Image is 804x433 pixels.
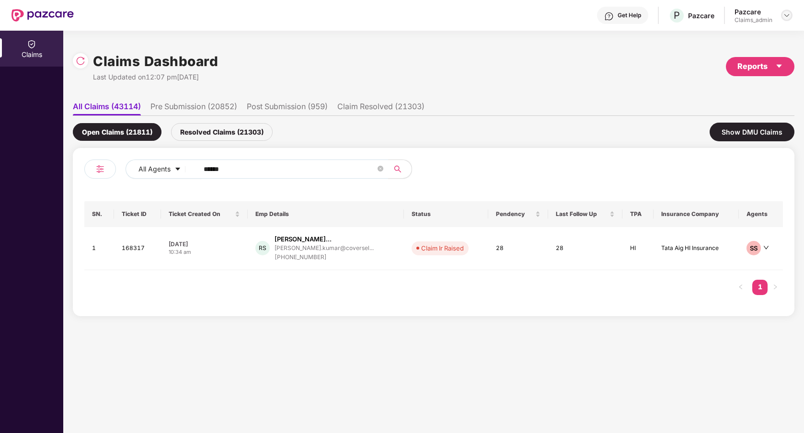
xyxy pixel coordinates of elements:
[488,227,548,270] td: 28
[275,235,332,244] div: [PERSON_NAME]...
[548,201,622,227] th: Last Follow Up
[275,253,374,262] div: [PHONE_NUMBER]
[488,201,548,227] th: Pendency
[378,166,383,171] span: close-circle
[768,280,783,295] li: Next Page
[556,210,608,218] span: Last Follow Up
[738,284,744,290] span: left
[248,201,404,227] th: Emp Details
[247,102,328,115] li: Post Submission (959)
[11,9,74,22] img: New Pazcare Logo
[618,11,641,19] div: Get Help
[710,123,794,141] div: Show DMU Claims
[768,280,783,295] button: right
[138,164,171,174] span: All Agents
[378,165,383,174] span: close-circle
[275,245,374,251] div: [PERSON_NAME].kumar@coversel...
[654,201,738,227] th: Insurance Company
[622,227,654,270] td: HI
[752,280,768,295] li: 1
[84,227,114,270] td: 1
[783,11,791,19] img: svg+xml;base64,PHN2ZyBpZD0iRHJvcGRvd24tMzJ4MzIiIHhtbG5zPSJodHRwOi8vd3d3LnczLm9yZy8yMDAwL3N2ZyIgd2...
[737,60,783,72] div: Reports
[169,248,240,256] div: 10:34 am
[255,241,270,255] div: RS
[674,10,680,21] span: P
[388,165,407,173] span: search
[114,201,161,227] th: Ticket ID
[73,123,161,141] div: Open Claims (21811)
[733,280,748,295] button: left
[84,201,114,227] th: SN.
[93,51,218,72] h1: Claims Dashboard
[174,166,181,173] span: caret-down
[747,241,761,255] div: SS
[733,280,748,295] li: Previous Page
[772,284,778,290] span: right
[388,160,412,179] button: search
[604,11,614,21] img: svg+xml;base64,PHN2ZyBpZD0iSGVscC0zMngzMiIgeG1sbnM9Imh0dHA6Ly93d3cudzMub3JnLzIwMDAvc3ZnIiB3aWR0aD...
[161,201,248,227] th: Ticket Created On
[775,62,783,70] span: caret-down
[27,39,36,49] img: svg+xml;base64,PHN2ZyBpZD0iQ2xhaW0iIHhtbG5zPSJodHRwOi8vd3d3LnczLm9yZy8yMDAwL3N2ZyIgd2lkdGg9IjIwIi...
[76,56,85,66] img: svg+xml;base64,PHN2ZyBpZD0iUmVsb2FkLTMyeDMyIiB4bWxucz0iaHR0cDovL3d3dy53My5vcmcvMjAwMC9zdmciIHdpZH...
[688,11,714,20] div: Pazcare
[622,201,654,227] th: TPA
[150,102,237,115] li: Pre Submission (20852)
[404,201,488,227] th: Status
[169,210,233,218] span: Ticket Created On
[654,227,738,270] td: Tata Aig HI Insurance
[763,245,769,251] span: down
[73,102,141,115] li: All Claims (43114)
[752,280,768,294] a: 1
[421,243,464,253] div: Claim Ir Raised
[94,163,106,175] img: svg+xml;base64,PHN2ZyB4bWxucz0iaHR0cDovL3d3dy53My5vcmcvMjAwMC9zdmciIHdpZHRoPSIyNCIgaGVpZ2h0PSIyNC...
[735,7,772,16] div: Pazcare
[126,160,202,179] button: All Agentscaret-down
[337,102,425,115] li: Claim Resolved (21303)
[739,201,783,227] th: Agents
[735,16,772,24] div: Claims_admin
[548,227,622,270] td: 28
[171,123,273,141] div: Resolved Claims (21303)
[169,240,240,248] div: [DATE]
[114,227,161,270] td: 168317
[496,210,533,218] span: Pendency
[93,72,218,82] div: Last Updated on 12:07 pm[DATE]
